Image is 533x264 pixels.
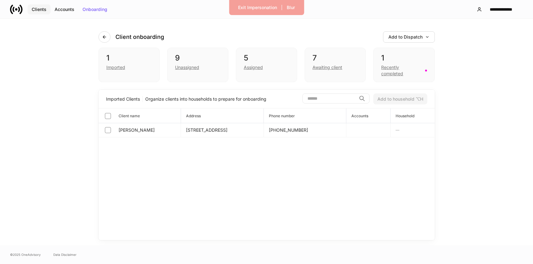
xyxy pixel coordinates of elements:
[312,53,358,63] div: 7
[181,113,201,119] h6: Address
[99,108,181,123] span: Client name
[236,48,297,82] div: 5Assigned
[145,96,266,102] p: Organize clients into households to prepare for onboarding
[383,31,435,43] button: Add to Dispatch
[312,64,342,71] div: Awaiting client
[106,64,125,71] div: Imported
[234,3,281,13] button: Exit Impersonation
[167,48,228,82] div: 9Unassigned
[78,4,111,14] button: Onboarding
[264,113,295,119] h6: Phone number
[381,53,427,63] div: 1
[244,64,263,71] div: Assigned
[396,127,430,133] h6: —
[106,53,152,63] div: 1
[115,33,164,41] h4: Client onboarding
[346,113,368,119] h6: Accounts
[55,7,74,12] div: Accounts
[106,96,143,102] p: Imported Clients
[388,35,429,39] div: Add to Dispatch
[175,64,199,71] div: Unassigned
[119,127,155,133] span: [PERSON_NAME]
[305,48,366,82] div: 7Awaiting client
[391,113,414,119] h6: Household
[381,64,421,77] div: Recently completed
[83,7,107,12] div: Onboarding
[53,252,77,257] a: Data Disclaimer
[10,252,41,257] span: © 2025 OneAdvisory
[391,108,435,123] span: Household
[346,108,390,123] span: Accounts
[283,3,299,13] button: Blur
[373,48,434,82] div: 1Recently completed
[244,53,289,63] div: 5
[32,7,46,12] div: Clients
[346,123,391,137] td: 0 accounts
[181,123,264,137] td: 101 Pine Rd, Aurora, IL 60505
[99,48,160,82] div: 1Imported
[119,113,140,119] span: Client name
[287,5,295,10] div: Blur
[175,53,221,63] div: 9
[99,123,181,137] td: Sarah Brown
[238,5,277,10] div: Exit Impersonation
[264,108,346,123] span: Phone number
[51,4,78,14] button: Accounts
[28,4,51,14] button: Clients
[181,108,264,123] span: Address
[264,123,347,137] td: 630-555-4567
